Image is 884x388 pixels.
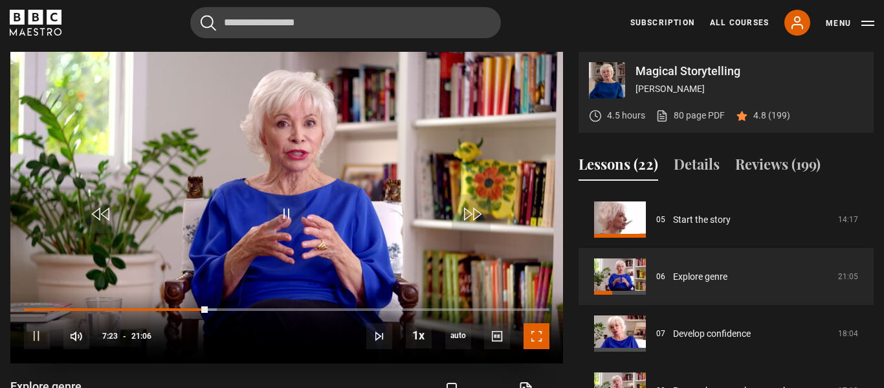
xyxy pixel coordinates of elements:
[524,323,549,349] button: Fullscreen
[123,332,126,341] span: -
[607,109,645,122] p: 4.5 hours
[63,323,89,349] button: Mute
[656,109,725,122] a: 80 page PDF
[753,109,790,122] p: 4.8 (199)
[10,52,563,363] video-js: Video Player
[484,323,510,349] button: Captions
[445,323,471,349] span: auto
[366,323,392,349] button: Next Lesson
[673,327,751,341] a: Develop confidence
[10,10,61,36] svg: BBC Maestro
[579,154,658,181] button: Lessons (22)
[735,154,821,181] button: Reviews (199)
[673,213,731,227] a: Start the story
[24,308,549,311] div: Progress Bar
[131,325,151,348] span: 21:06
[24,323,50,349] button: Pause
[406,323,432,348] button: Playback Rate
[190,7,501,38] input: Search
[635,65,863,77] p: Magical Storytelling
[673,270,727,284] a: Explore genre
[826,17,874,30] button: Toggle navigation
[445,323,471,349] div: Current quality: 720p
[710,17,769,29] a: All Courses
[674,154,720,181] button: Details
[630,17,694,29] a: Subscription
[102,325,118,348] span: 7:23
[201,15,216,31] button: Submit the search query
[635,82,863,96] p: [PERSON_NAME]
